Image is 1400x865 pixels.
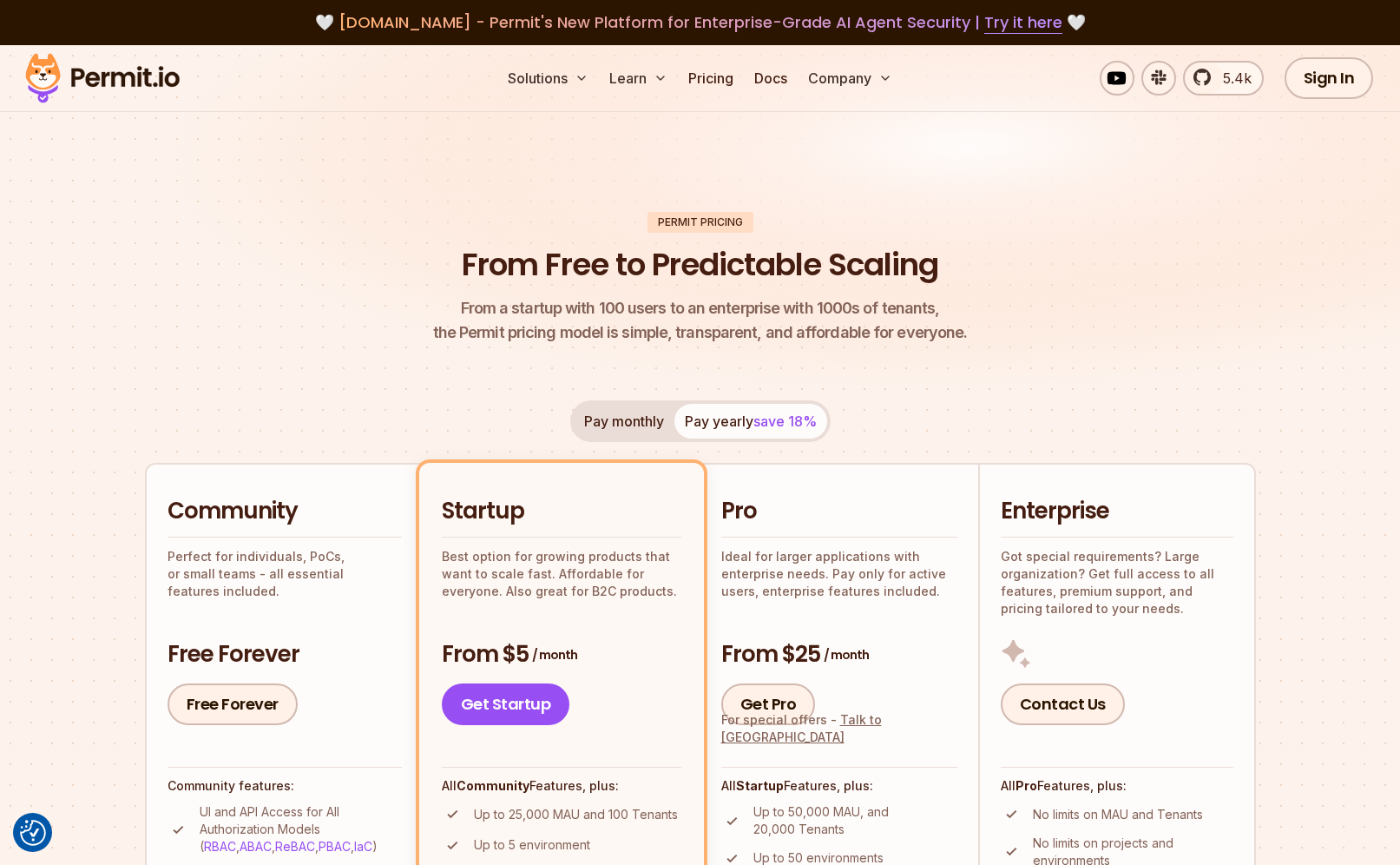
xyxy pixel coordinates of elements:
a: Pricing [681,61,740,96]
img: Permit logo [17,49,187,108]
a: Contact Us [1001,683,1125,725]
button: Consent Preferences [20,820,46,846]
strong: Startup [736,778,784,793]
p: Perfect for individuals, PoCs, or small teams - all essential features included. [168,548,402,600]
h2: Enterprise [1001,496,1233,527]
span: / month [824,646,869,664]
strong: Community [457,778,529,793]
a: Try it here [984,11,1062,34]
h2: Startup [442,496,681,527]
div: For special offers - [721,711,957,746]
span: / month [532,646,577,664]
a: Get Startup [442,683,570,725]
p: Up to 5 environment [474,836,590,854]
a: ReBAC [275,839,315,854]
a: PBAC [319,839,351,854]
button: Company [801,61,899,96]
h3: From $5 [442,639,681,670]
h4: All Features, plus: [442,777,681,795]
span: From a startup with 100 users to an enterprise with 1000s of tenants, [433,296,968,320]
h4: All Features, plus: [1001,777,1233,795]
p: No limits on MAU and Tenants [1033,806,1203,823]
a: Free Forever [168,683,298,725]
h2: Community [168,496,402,527]
p: Up to 25,000 MAU and 100 Tenants [474,806,678,823]
a: ABAC [240,839,272,854]
p: Ideal for larger applications with enterprise needs. Pay only for active users, enterprise featur... [721,548,957,600]
button: Pay monthly [574,404,674,439]
div: 🤍 🤍 [42,10,1358,35]
h3: From $25 [721,639,957,670]
p: Best option for growing products that want to scale fast. Affordable for everyone. Also great for... [442,548,681,600]
a: RBAC [204,839,236,854]
p: Up to 50,000 MAU, and 20,000 Tenants [753,803,957,838]
h1: From Free to Predictable Scaling [462,243,938,287]
img: Revisit consent button [20,820,46,846]
p: UI and API Access for All Authorization Models ( , , , , ) [200,803,402,855]
p: the Permit pricing model is simple, transparent, and affordable for everyone. [433,296,968,345]
span: 5.4k [1213,68,1252,89]
span: [DOMAIN_NAME] - Permit's New Platform for Enterprise-Grade AI Agent Security | [338,11,1062,33]
button: Solutions [501,61,595,96]
a: Get Pro [721,683,816,725]
a: IaC [354,839,372,854]
a: Sign In [1285,57,1374,99]
p: Got special requirements? Large organization? Get full access to all features, premium support, a... [1001,548,1233,617]
button: Learn [602,61,674,96]
a: 5.4k [1183,61,1264,96]
div: Permit Pricing [647,212,753,233]
h4: All Features, plus: [721,777,957,795]
h2: Pro [721,496,957,527]
a: Docs [747,61,794,96]
h3: Free Forever [168,639,402,670]
strong: Pro [1015,778,1037,793]
h4: Community features: [168,777,402,795]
